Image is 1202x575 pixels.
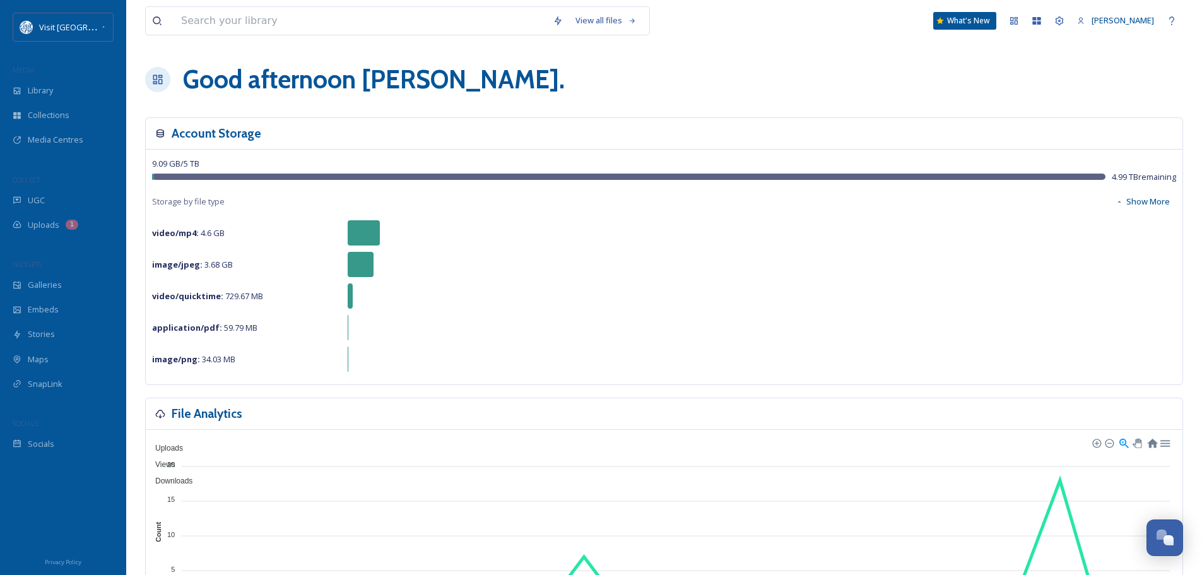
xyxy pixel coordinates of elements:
span: Views [146,460,175,469]
div: 1 [66,220,78,230]
strong: application/pdf : [152,322,222,333]
span: [PERSON_NAME] [1092,15,1154,26]
span: Collections [28,109,69,121]
span: Uploads [28,219,59,231]
span: Uploads [146,444,183,453]
tspan: 5 [171,566,175,573]
div: Zoom Out [1104,438,1113,447]
h3: Account Storage [172,124,261,143]
span: SnapLink [28,378,62,390]
img: download%20%281%29.png [20,21,33,33]
button: Show More [1109,189,1176,214]
tspan: 20 [167,461,175,468]
span: Galleries [28,279,62,291]
span: 729.67 MB [152,290,263,302]
a: Privacy Policy [45,554,81,569]
span: Stories [28,328,55,340]
span: Visit [GEOGRAPHIC_DATA] [39,21,137,33]
div: Panning [1133,439,1140,446]
span: Socials [28,438,54,450]
div: Selection Zoom [1118,437,1129,448]
span: WIDGETS [13,259,42,269]
span: 4.6 GB [152,227,225,239]
a: [PERSON_NAME] [1071,8,1160,33]
span: Embeds [28,304,59,316]
a: What's New [933,12,996,30]
tspan: 15 [167,495,175,503]
button: Open Chat [1146,519,1183,556]
span: Library [28,85,53,97]
span: 3.68 GB [152,259,233,270]
tspan: 10 [167,530,175,538]
h1: Good afternoon [PERSON_NAME] . [183,61,565,98]
span: Storage by file type [152,196,225,208]
div: Menu [1159,437,1170,448]
h3: File Analytics [172,405,242,423]
div: Reset Zoom [1146,437,1157,448]
a: View all files [569,8,643,33]
span: MEDIA [13,65,35,74]
span: 4.99 TB remaining [1112,171,1176,183]
span: 9.09 GB / 5 TB [152,158,199,169]
strong: image/png : [152,353,200,365]
strong: video/mp4 : [152,227,199,239]
span: Maps [28,353,49,365]
span: SOCIALS [13,418,38,428]
strong: image/jpeg : [152,259,203,270]
div: Zoom In [1092,438,1100,447]
input: Search your library [175,7,546,35]
span: Media Centres [28,134,83,146]
text: Count [155,522,162,542]
span: UGC [28,194,45,206]
span: 59.79 MB [152,322,257,333]
span: Privacy Policy [45,558,81,566]
span: Downloads [146,477,192,485]
span: 34.03 MB [152,353,235,365]
span: COLLECT [13,175,40,184]
strong: video/quicktime : [152,290,223,302]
